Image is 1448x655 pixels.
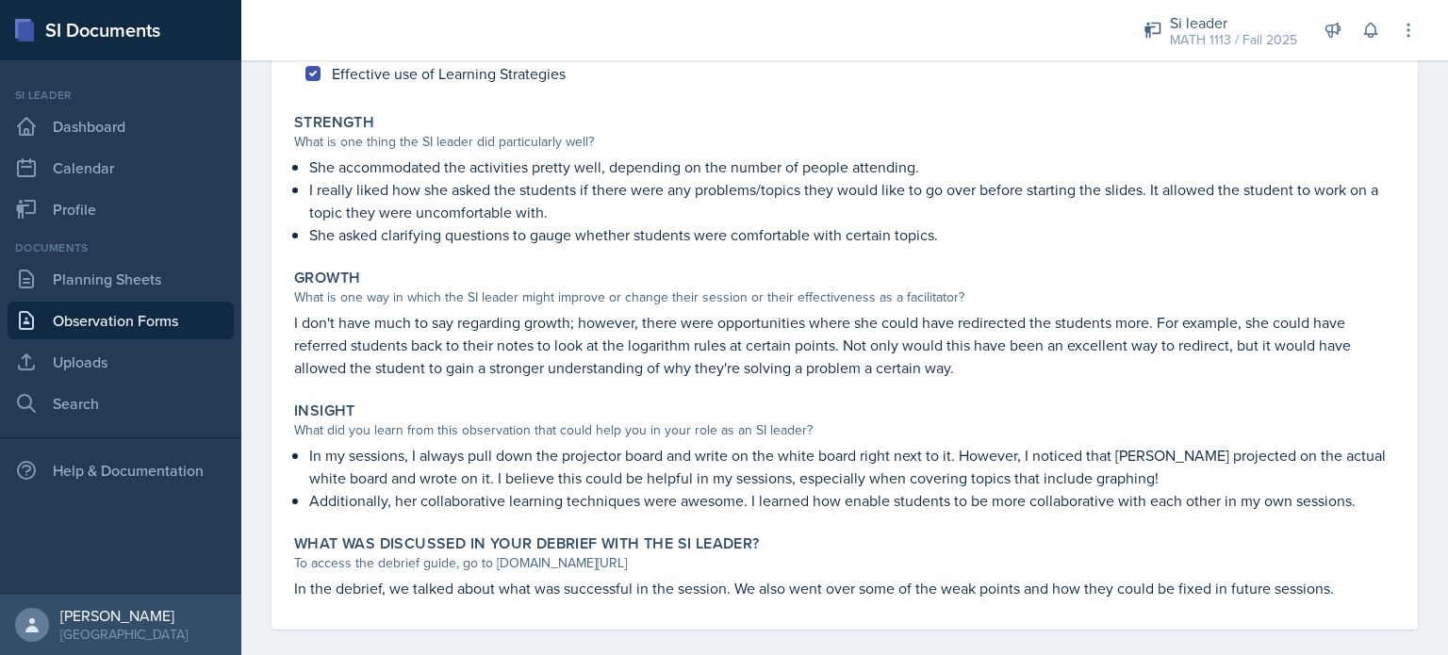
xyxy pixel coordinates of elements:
div: Help & Documentation [8,451,234,489]
p: In the debrief, we talked about what was successful in the session. We also went over some of the... [294,577,1395,599]
label: Growth [294,269,360,287]
p: I really liked how she asked the students if there were any problems/topics they would like to go... [309,178,1395,223]
div: [GEOGRAPHIC_DATA] [60,625,188,644]
div: What is one way in which the SI leader might improve or change their session or their effectivene... [294,287,1395,307]
p: Additionally, her collaborative learning techniques were awesome. I learned how enable students t... [309,489,1395,512]
p: She asked clarifying questions to gauge whether students were comfortable with certain topics. [309,223,1395,246]
label: Strength [294,113,374,132]
div: [PERSON_NAME] [60,606,188,625]
div: Documents [8,239,234,256]
p: In my sessions, I always pull down the projector board and write on the white board right next to... [309,444,1395,489]
a: Calendar [8,149,234,187]
div: Si leader [8,87,234,104]
div: What did you learn from this observation that could help you in your role as an SI leader? [294,420,1395,440]
a: Planning Sheets [8,260,234,298]
label: Insight [294,401,355,420]
div: To access the debrief guide, go to [DOMAIN_NAME][URL] [294,553,1395,573]
label: What was discussed in your debrief with the SI Leader? [294,534,760,553]
div: MATH 1113 / Fall 2025 [1170,30,1297,50]
a: Observation Forms [8,302,234,339]
a: Search [8,385,234,422]
p: I don't have much to say regarding growth; however, there were opportunities where she could have... [294,311,1395,379]
a: Profile [8,190,234,228]
p: She accommodated the activities pretty well, depending on the number of people attending. [309,156,1395,178]
a: Uploads [8,343,234,381]
div: Si leader [1170,11,1297,34]
div: What is one thing the SI leader did particularly well? [294,132,1395,152]
a: Dashboard [8,107,234,145]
